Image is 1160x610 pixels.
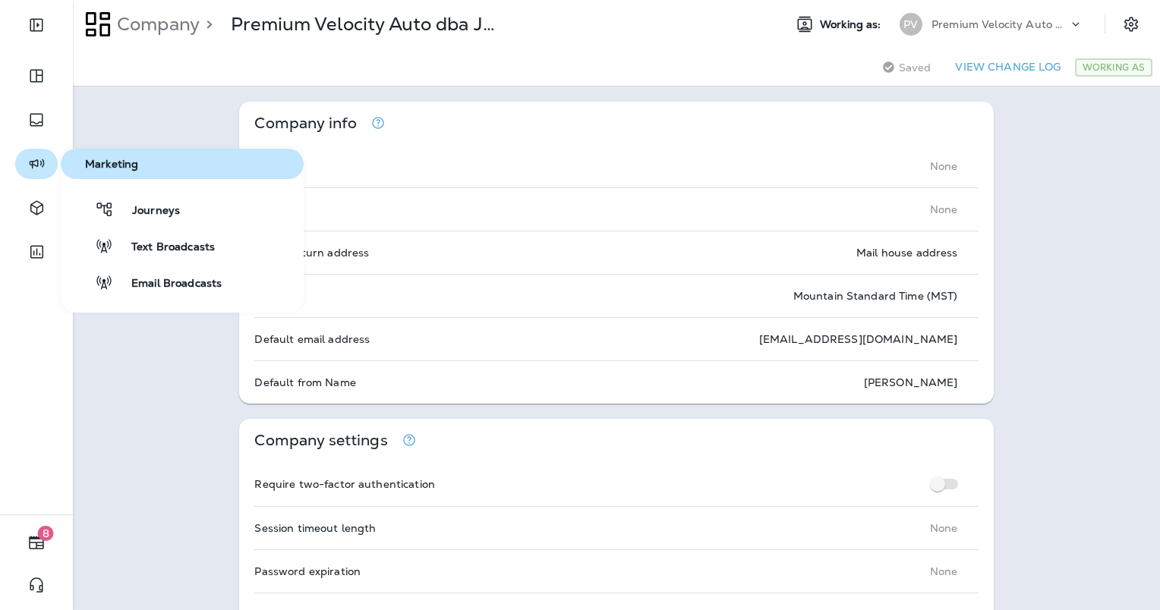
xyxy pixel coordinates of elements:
[113,277,222,291] span: Email Broadcasts
[254,478,435,490] p: Require two-factor authentication
[254,376,355,388] p: Default from Name
[114,204,180,219] span: Journeys
[930,565,958,577] p: None
[254,434,387,447] p: Company settings
[67,158,298,171] span: Marketing
[254,117,357,130] p: Company info
[15,10,58,40] button: Expand Sidebar
[899,61,931,74] span: Saved
[931,18,1068,30] p: Premium Velocity Auto dba Jiffy Lube
[793,290,958,302] p: Mountain Standard Time (MST)
[61,194,304,225] button: Journeys
[254,522,376,534] p: Session timeout length
[856,247,958,259] p: Mail house address
[61,149,304,179] button: Marketing
[949,55,1067,79] button: View Change Log
[231,13,496,36] p: Premium Velocity Auto dba Jiffy Lube
[61,267,304,297] button: Email Broadcasts
[930,160,958,172] p: None
[930,522,958,534] p: None
[254,333,370,345] p: Default email address
[864,376,958,388] p: [PERSON_NAME]
[900,13,922,36] div: PV
[61,231,304,261] button: Text Broadcasts
[254,565,361,577] p: Password expiration
[930,203,958,215] p: None
[759,333,958,345] p: [EMAIL_ADDRESS][DOMAIN_NAME]
[200,13,213,36] p: >
[111,13,200,36] p: Company
[820,18,884,31] span: Working as:
[1075,58,1152,77] div: Working As
[113,241,215,255] span: Text Broadcasts
[254,247,369,259] p: Mailer return address
[1117,11,1145,38] button: Settings
[38,526,54,541] span: 8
